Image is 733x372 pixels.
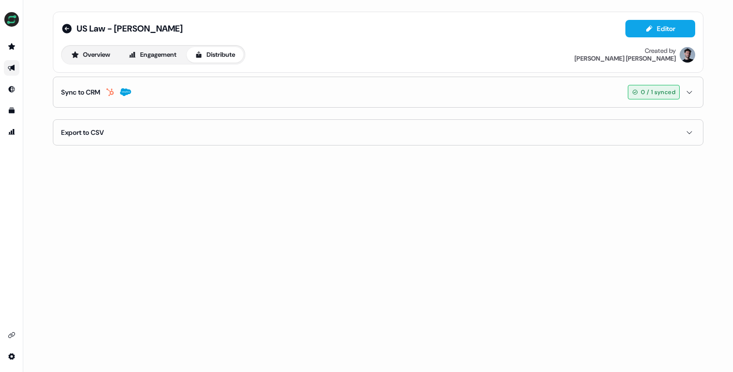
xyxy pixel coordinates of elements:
button: Distribute [187,47,243,63]
a: Go to outbound experience [4,60,19,76]
div: Sync to CRM [61,87,100,97]
div: Created by [645,47,676,55]
a: Go to integrations [4,327,19,343]
div: Export to CSV [61,128,104,137]
a: Editor [625,25,695,35]
a: Go to Inbound [4,81,19,97]
a: Go to attribution [4,124,19,140]
a: Go to integrations [4,349,19,364]
a: Go to prospects [4,39,19,54]
button: Editor [625,20,695,37]
button: Overview [63,47,118,63]
img: Patrick [680,47,695,63]
span: 0 / 1 synced [641,87,675,97]
button: Sync to CRM0 / 1 synced [61,77,695,107]
div: [PERSON_NAME] [PERSON_NAME] [574,55,676,63]
button: Engagement [120,47,185,63]
a: Go to templates [4,103,19,118]
button: Export to CSV [61,120,695,145]
span: US Law - [PERSON_NAME] [77,23,183,34]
